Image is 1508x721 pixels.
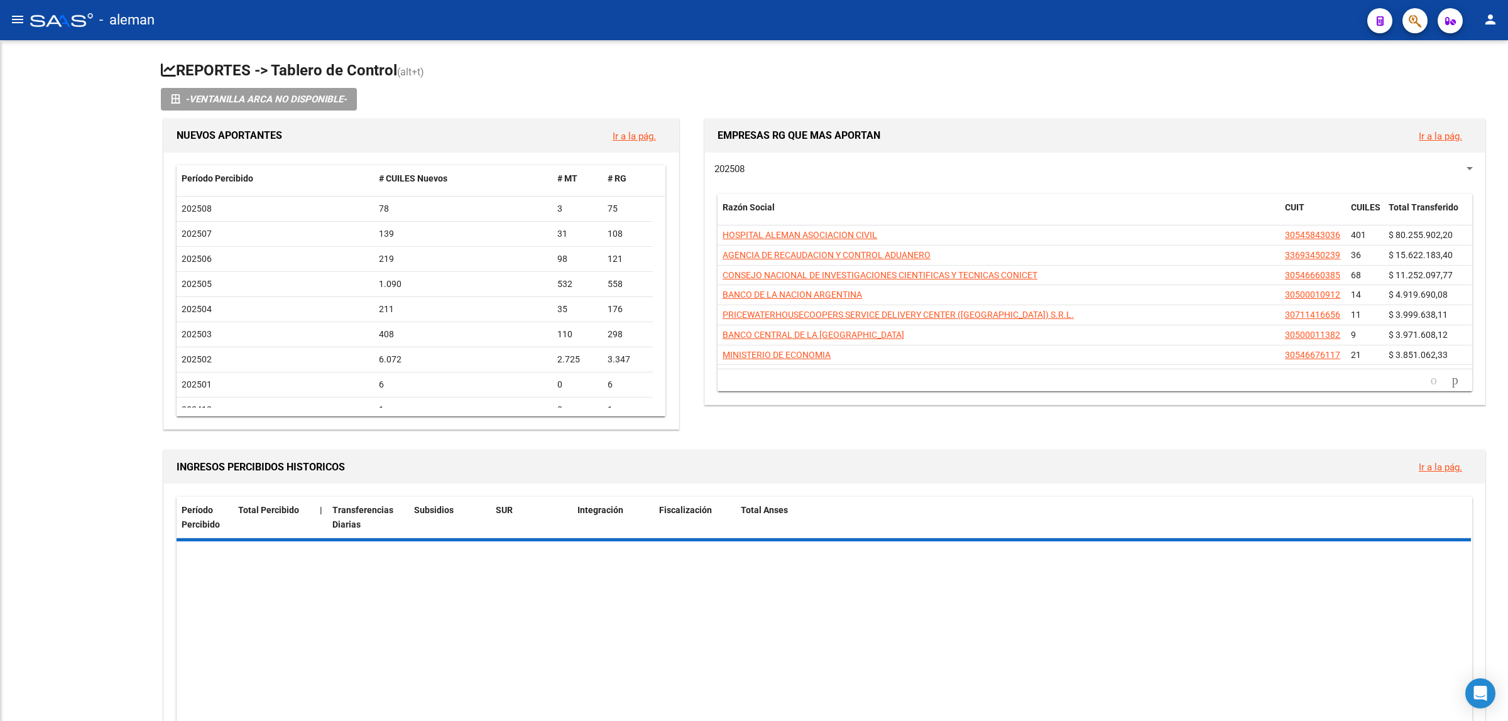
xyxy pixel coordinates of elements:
span: HOSPITAL ALEMAN ASOCIACION CIVIL [723,230,877,240]
datatable-header-cell: Subsidios [409,497,491,538]
span: 21 [1351,350,1361,360]
span: SUR [496,505,513,515]
button: Ir a la pág. [1409,455,1472,479]
span: Período Percibido [182,173,253,183]
datatable-header-cell: SUR [491,497,572,538]
span: CUILES [1351,202,1380,212]
span: BANCO CENTRAL DE LA [GEOGRAPHIC_DATA] [723,330,904,340]
datatable-header-cell: Total Anses [736,497,1459,538]
datatable-header-cell: # CUILES Nuevos [374,165,552,192]
span: 202504 [182,304,212,314]
span: 30545843036 [1285,230,1340,240]
datatable-header-cell: Período Percibido [177,497,233,538]
span: Total Transferido [1389,202,1458,212]
datatable-header-cell: Fiscalización [654,497,736,538]
span: NUEVOS APORTANTES [177,129,282,141]
div: 78 [379,202,547,216]
datatable-header-cell: Total Percibido [233,497,315,538]
span: 30546676117 [1285,350,1340,360]
div: 3 [557,202,598,216]
span: 202503 [182,329,212,339]
span: 14 [1351,290,1361,300]
div: 35 [557,302,598,317]
div: 0 [557,377,598,392]
span: 202506 [182,254,212,264]
span: 33693450239 [1285,250,1340,260]
h1: REPORTES -> Tablero de Control [161,60,1488,82]
span: 36 [1351,250,1361,260]
div: 532 [557,277,598,291]
div: Open Intercom Messenger [1465,678,1495,708]
span: 30711416656 [1285,310,1340,320]
span: 202501 [182,379,212,389]
div: 298 [608,327,648,342]
div: 98 [557,252,598,266]
datatable-header-cell: # MT [552,165,603,192]
span: # MT [557,173,577,183]
span: Razón Social [723,202,775,212]
span: MINISTERIO DE ECONOMIA [723,350,831,360]
datatable-header-cell: # RG [603,165,653,192]
div: 558 [608,277,648,291]
div: 31 [557,227,598,241]
div: 176 [608,302,648,317]
span: CONSEJO NACIONAL DE INVESTIGACIONES CIENTIFICAS Y TECNICAS CONICET [723,270,1037,280]
div: 211 [379,302,547,317]
div: 121 [608,252,648,266]
span: 9 [1351,330,1356,340]
span: 401 [1351,230,1366,240]
span: | [320,505,322,515]
span: Fiscalización [659,505,712,515]
button: Ir a la pág. [1409,124,1472,148]
span: $ 15.622.183,40 [1389,250,1453,260]
span: 202502 [182,354,212,364]
span: AGENCIA DE RECAUDACION Y CONTROL ADUANERO [723,250,931,260]
span: 202508 [714,163,745,175]
div: 6 [608,377,648,392]
span: Transferencias Diarias [332,505,393,529]
span: Período Percibido [182,505,220,529]
button: Ir a la pág. [603,124,666,148]
a: Ir a la pág. [1419,462,1462,473]
div: 3.347 [608,352,648,367]
mat-icon: person [1483,12,1498,27]
a: Ir a la pág. [613,131,656,142]
a: go to next page [1446,374,1464,388]
div: 6.072 [379,352,547,367]
div: 219 [379,252,547,266]
div: 2.725 [557,352,598,367]
a: go to previous page [1425,374,1443,388]
span: 202412 [182,404,212,415]
datatable-header-cell: Transferencias Diarias [327,497,409,538]
span: Subsidios [414,505,454,515]
datatable-header-cell: CUIT [1280,194,1346,236]
datatable-header-cell: CUILES [1346,194,1384,236]
span: INGRESOS PERCIBIDOS HISTORICOS [177,461,345,473]
span: CUIT [1285,202,1304,212]
a: Ir a la pág. [1419,131,1462,142]
span: BANCO DE LA NACION ARGENTINA [723,290,862,300]
span: 30500010912 [1285,290,1340,300]
mat-icon: menu [10,12,25,27]
span: 11 [1351,310,1361,320]
div: 408 [379,327,547,342]
span: (alt+t) [397,66,424,78]
span: # CUILES Nuevos [379,173,447,183]
span: PRICEWATERHOUSECOOPERS SERVICE DELIVERY CENTER ([GEOGRAPHIC_DATA]) S.R.L. [723,310,1074,320]
span: # RG [608,173,626,183]
div: 1 [379,403,547,417]
span: $ 80.255.902,20 [1389,230,1453,240]
div: 75 [608,202,648,216]
span: Total Anses [741,505,788,515]
span: $ 3.971.608,12 [1389,330,1448,340]
datatable-header-cell: Razón Social [718,194,1280,236]
div: 1 [608,403,648,417]
button: -VENTANILLA ARCA NO DISPONIBLE- [161,88,357,111]
datatable-header-cell: Total Transferido [1384,194,1472,236]
span: 68 [1351,270,1361,280]
datatable-header-cell: Período Percibido [177,165,374,192]
span: Integración [577,505,623,515]
div: 0 [557,403,598,417]
span: $ 3.999.638,11 [1389,310,1448,320]
span: 30500011382 [1285,330,1340,340]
